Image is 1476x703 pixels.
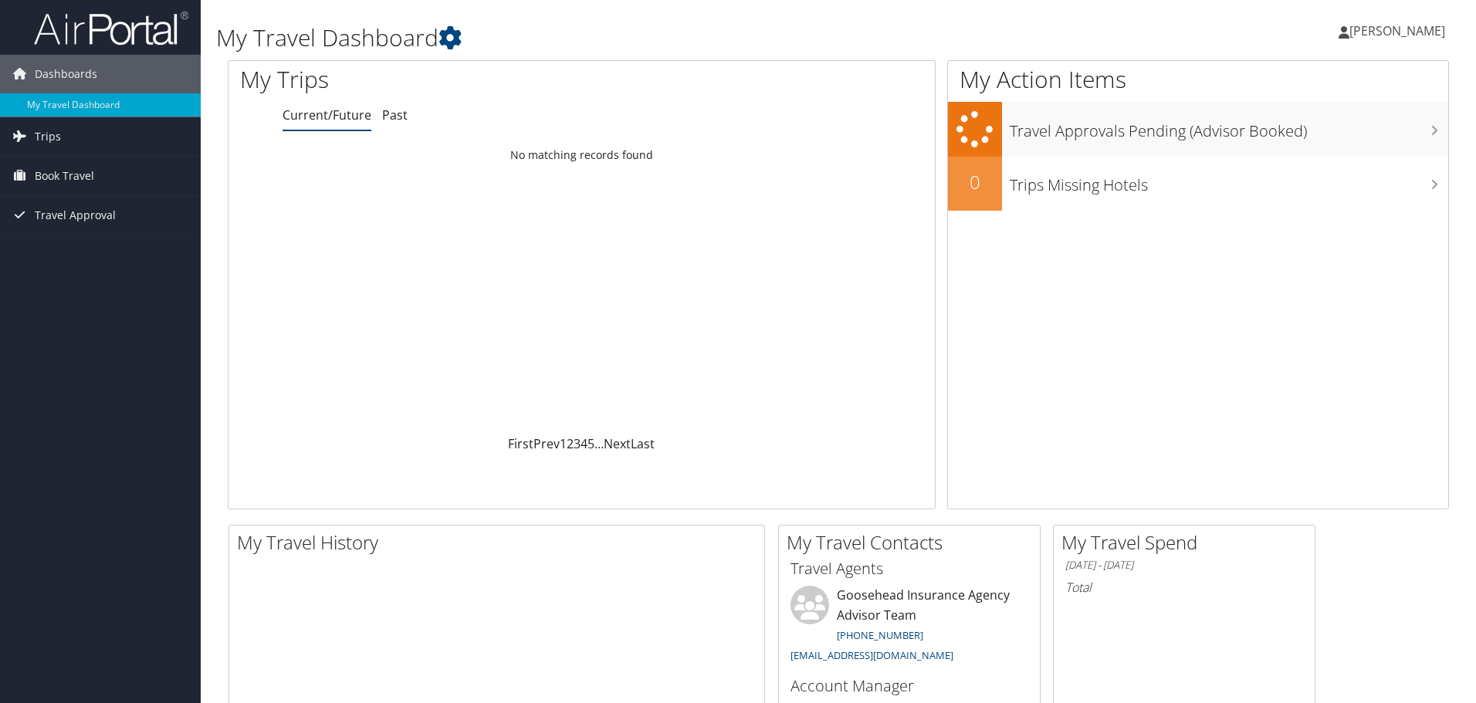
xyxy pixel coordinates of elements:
h1: My Trips [240,63,629,96]
a: [PHONE_NUMBER] [837,628,923,642]
a: Travel Approvals Pending (Advisor Booked) [948,102,1448,157]
span: Travel Approval [35,196,116,235]
a: First [508,435,533,452]
a: 0Trips Missing Hotels [948,157,1448,211]
h3: Travel Agents [790,558,1028,580]
h2: 0 [948,169,1002,195]
span: [PERSON_NAME] [1349,22,1445,39]
h2: My Travel History [237,529,764,556]
a: 1 [560,435,567,452]
h3: Trips Missing Hotels [1010,167,1448,196]
h2: My Travel Contacts [787,529,1040,556]
span: Book Travel [35,157,94,195]
td: No matching records found [229,141,935,169]
span: Dashboards [35,55,97,93]
a: Prev [533,435,560,452]
h1: My Travel Dashboard [216,22,1046,54]
img: airportal-logo.png [34,10,188,46]
a: [PERSON_NAME] [1339,8,1461,54]
h6: Total [1065,579,1303,596]
h3: Account Manager [790,675,1028,697]
a: Current/Future [283,106,371,123]
a: 5 [587,435,594,452]
a: Last [631,435,655,452]
h2: My Travel Spend [1061,529,1315,556]
a: Past [382,106,408,123]
span: Trips [35,117,61,156]
a: Next [604,435,631,452]
a: [EMAIL_ADDRESS][DOMAIN_NAME] [790,648,953,662]
h6: [DATE] - [DATE] [1065,558,1303,573]
span: … [594,435,604,452]
a: 3 [574,435,581,452]
a: 2 [567,435,574,452]
li: Goosehead Insurance Agency Advisor Team [783,586,1036,668]
h1: My Action Items [948,63,1448,96]
a: 4 [581,435,587,452]
h3: Travel Approvals Pending (Advisor Booked) [1010,113,1448,142]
